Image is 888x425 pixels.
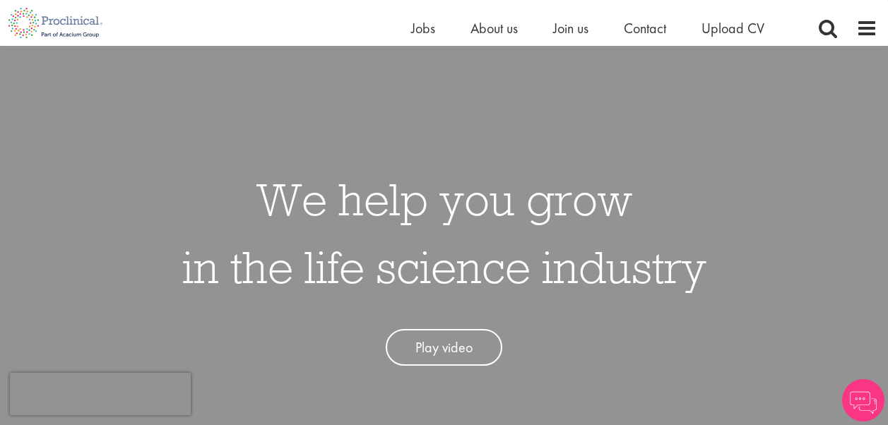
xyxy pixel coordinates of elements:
[411,19,435,37] a: Jobs
[553,19,588,37] a: Join us
[386,329,502,366] a: Play video
[624,19,666,37] a: Contact
[182,165,706,301] h1: We help you grow in the life science industry
[842,379,884,421] img: Chatbot
[701,19,764,37] a: Upload CV
[470,19,518,37] a: About us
